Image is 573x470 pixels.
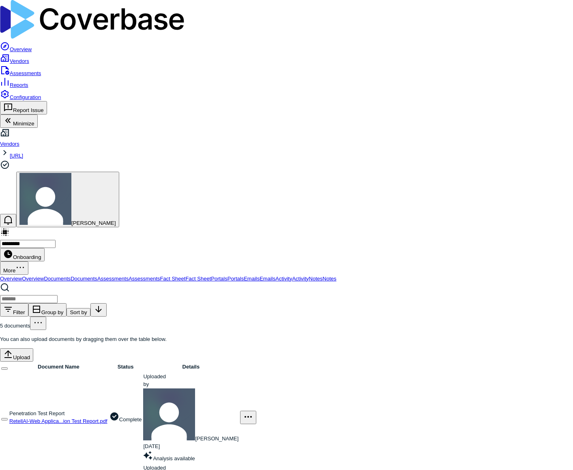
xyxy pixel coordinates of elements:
[244,276,260,282] span: Emails
[13,309,25,315] span: Filter
[143,373,238,451] div: Uploaded
[28,303,67,317] button: Group by
[10,153,23,159] a: [URL]
[3,254,41,260] span: Onboarding
[90,303,107,317] button: Descending
[309,276,323,282] span: Notes
[97,276,129,282] span: Assessments
[292,276,309,282] span: Activity
[94,304,103,314] svg: Descending
[71,220,116,226] span: [PERSON_NAME]
[211,276,227,282] span: Portals
[275,276,292,282] span: Activity
[143,388,195,440] img: Daniel Aranibar avatar
[143,363,238,371] div: Details
[109,363,142,371] div: Status
[22,276,44,282] span: Overview
[16,172,119,227] button: Daniel Aranibar avatar[PERSON_NAME]
[119,416,142,423] span: Complete
[323,276,337,282] span: Notes
[143,442,238,451] div: [DATE]
[44,276,71,282] span: Documents
[143,455,195,461] span: Analysis available
[67,308,90,317] button: Sort by
[71,276,97,282] span: Documents
[19,173,71,225] img: Daniel Aranibar avatar
[260,276,275,282] span: Emails
[9,418,107,424] a: RetellAI-Web Applica...ion Test Report.pdf
[185,276,211,282] span: Fact Sheet
[227,276,244,282] span: Portals
[143,380,238,442] div: by
[9,363,108,371] div: Document Name
[195,436,238,442] span: [PERSON_NAME]
[9,410,64,416] span: Penetration Test Report
[129,276,160,282] span: Assessments
[160,276,186,282] span: Fact Sheet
